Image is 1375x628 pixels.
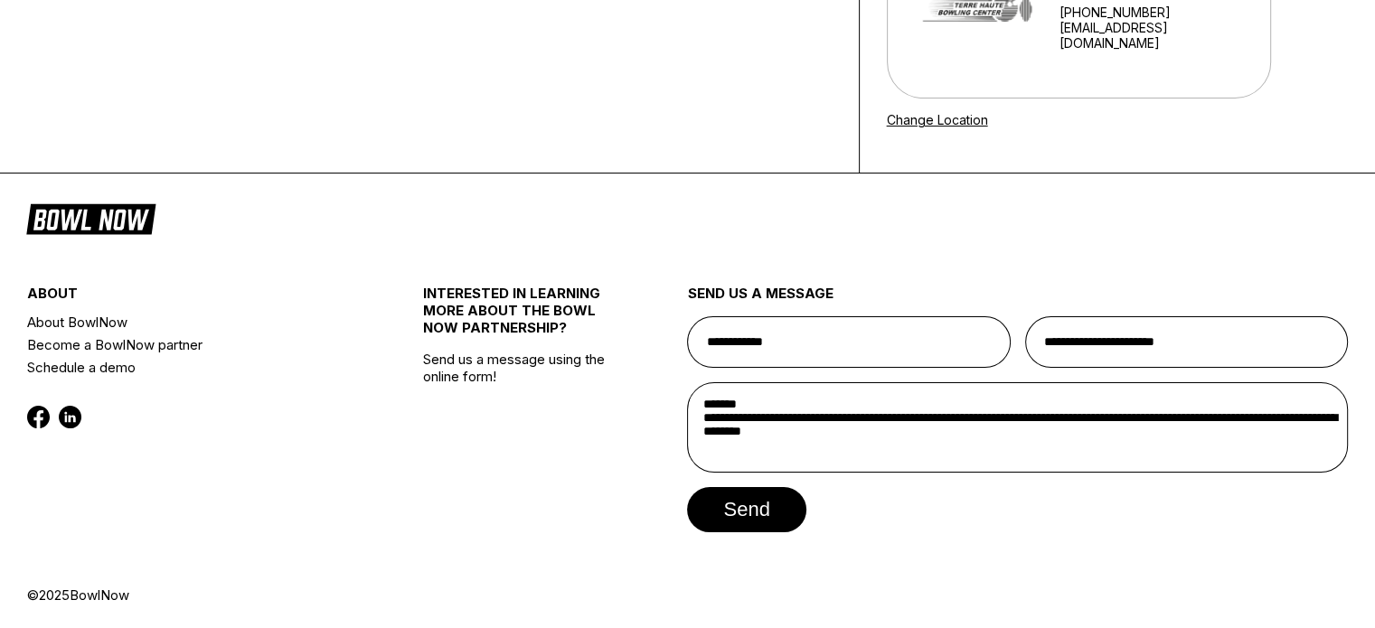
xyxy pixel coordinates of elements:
[27,285,357,311] div: about
[27,311,357,333] a: About BowlNow
[1060,20,1263,51] a: [EMAIL_ADDRESS][DOMAIN_NAME]
[27,356,357,379] a: Schedule a demo
[423,245,621,586] div: Send us a message using the online form!
[1060,5,1263,20] div: [PHONE_NUMBER]
[887,112,988,127] a: Change Location
[27,586,1348,604] div: © 2025 BowlNow
[687,487,805,532] button: send
[687,285,1348,316] div: send us a message
[27,333,357,356] a: Become a BowlNow partner
[423,285,621,351] div: INTERESTED IN LEARNING MORE ABOUT THE BOWL NOW PARTNERSHIP?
